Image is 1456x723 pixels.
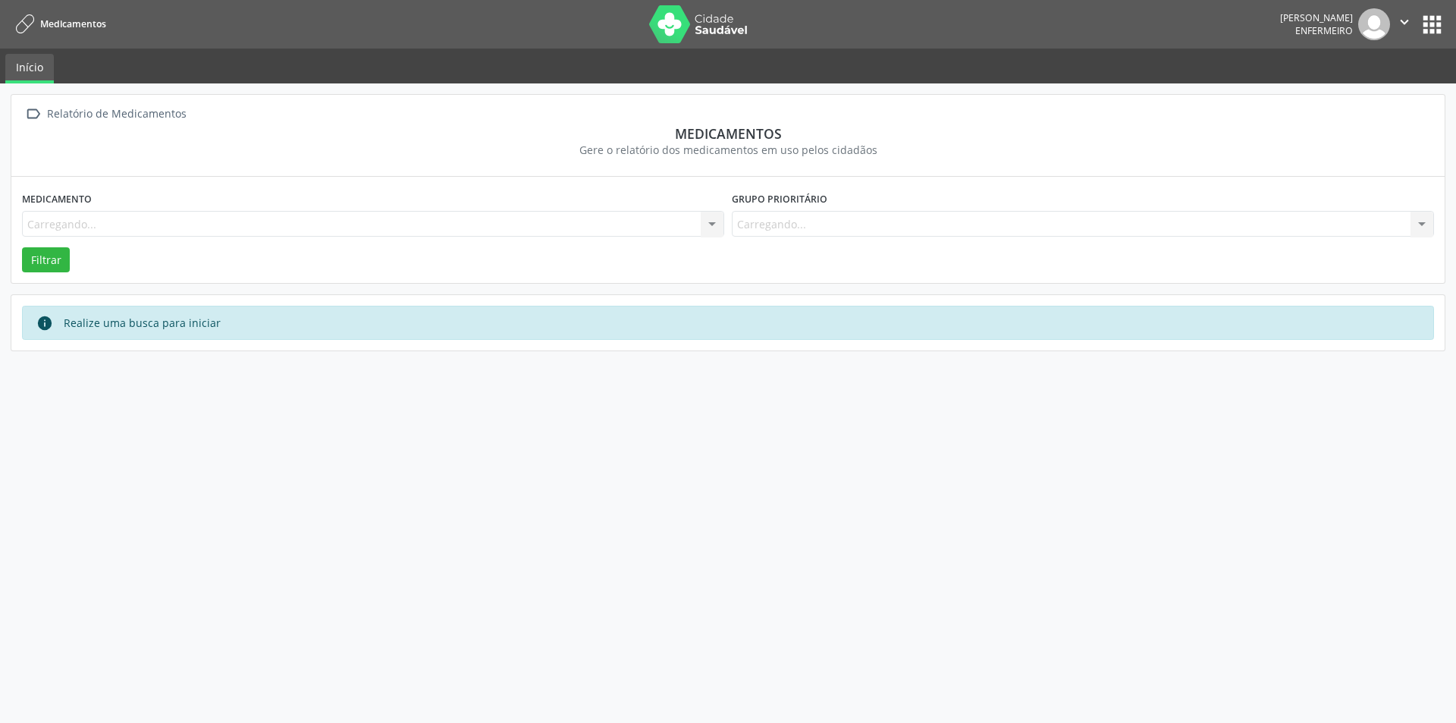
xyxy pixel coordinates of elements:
[1295,24,1353,37] span: Enfermeiro
[22,142,1434,158] div: Gere o relatório dos medicamentos em uso pelos cidadãos
[64,315,221,332] div: Realize uma busca para iniciar
[36,315,53,332] i: info
[1358,8,1390,40] img: img
[11,11,106,36] a: Medicamentos
[1390,8,1419,40] button: 
[44,103,189,125] div: Relatório de Medicamentos
[1396,14,1413,30] i: 
[22,187,92,211] label: Medicamento
[22,103,189,125] a:  Relatório de Medicamentos
[732,187,827,211] label: Grupo prioritário
[5,54,54,83] a: Início
[22,125,1434,142] div: Medicamentos
[1280,11,1353,24] div: [PERSON_NAME]
[1419,11,1445,38] button: apps
[22,103,44,125] i: 
[40,17,106,30] span: Medicamentos
[22,247,70,273] button: Filtrar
